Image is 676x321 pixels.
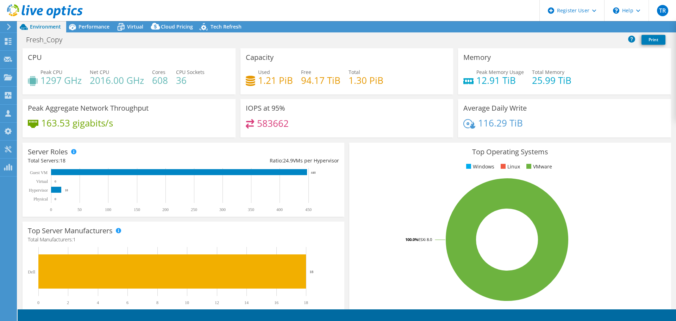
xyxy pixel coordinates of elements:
[641,35,665,45] a: Print
[476,69,524,75] span: Peak Memory Usage
[55,197,56,201] text: 0
[134,207,140,212] text: 150
[23,36,73,44] h1: Fresh_Copy
[258,69,270,75] span: Used
[476,76,524,84] h4: 12.91 TiB
[67,300,69,305] text: 2
[73,236,76,243] span: 1
[311,171,316,174] text: 448
[30,23,61,30] span: Environment
[464,163,494,171] li: Windows
[28,148,68,156] h3: Server Roles
[248,207,254,212] text: 350
[219,207,226,212] text: 300
[657,5,668,16] span: TR
[418,237,432,242] tspan: ESXi 8.0
[355,148,666,156] h3: Top Operating Systems
[90,69,109,75] span: Net CPU
[36,179,48,184] text: Virtual
[305,207,312,212] text: 450
[127,23,143,30] span: Virtual
[532,69,564,75] span: Total Memory
[185,300,189,305] text: 10
[274,300,278,305] text: 16
[246,54,274,61] h3: Capacity
[463,54,491,61] h3: Memory
[90,76,144,84] h4: 2016.00 GHz
[162,207,169,212] text: 200
[28,54,42,61] h3: CPU
[28,270,35,274] text: Dell
[28,104,149,112] h3: Peak Aggregate Network Throughput
[276,207,283,212] text: 400
[152,76,168,84] h4: 608
[29,188,48,193] text: Hypervisor
[301,76,340,84] h4: 94.17 TiB
[525,163,552,171] li: VMware
[246,104,285,112] h3: IOPS at 95%
[28,157,183,165] div: Total Servers:
[37,300,39,305] text: 0
[28,227,113,235] h3: Top Server Manufacturers
[478,119,523,127] h4: 116.29 TiB
[126,300,129,305] text: 6
[304,300,308,305] text: 18
[40,76,82,84] h4: 1297 GHz
[40,69,62,75] span: Peak CPU
[349,69,360,75] span: Total
[349,76,383,84] h4: 1.30 PiB
[283,157,293,164] span: 24.9
[244,300,249,305] text: 14
[152,69,165,75] span: Cores
[176,69,205,75] span: CPU Sockets
[532,76,571,84] h4: 25.99 TiB
[215,300,219,305] text: 12
[55,180,56,183] text: 0
[257,119,289,127] h4: 583662
[613,7,619,14] svg: \n
[191,207,197,212] text: 250
[60,157,65,164] span: 18
[258,76,293,84] h4: 1.21 PiB
[33,197,48,202] text: Physical
[183,157,339,165] div: Ratio: VMs per Hypervisor
[97,300,99,305] text: 4
[77,207,82,212] text: 50
[50,207,52,212] text: 0
[309,270,314,274] text: 18
[211,23,242,30] span: Tech Refresh
[41,119,113,127] h4: 163.53 gigabits/s
[105,207,111,212] text: 100
[499,163,520,171] li: Linux
[156,300,158,305] text: 8
[30,170,48,175] text: Guest VM
[28,236,339,243] h4: Total Manufacturers:
[301,69,311,75] span: Free
[65,189,68,192] text: 18
[405,237,418,242] tspan: 100.0%
[463,104,527,112] h3: Average Daily Write
[79,23,109,30] span: Performance
[161,23,193,30] span: Cloud Pricing
[176,76,205,84] h4: 36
